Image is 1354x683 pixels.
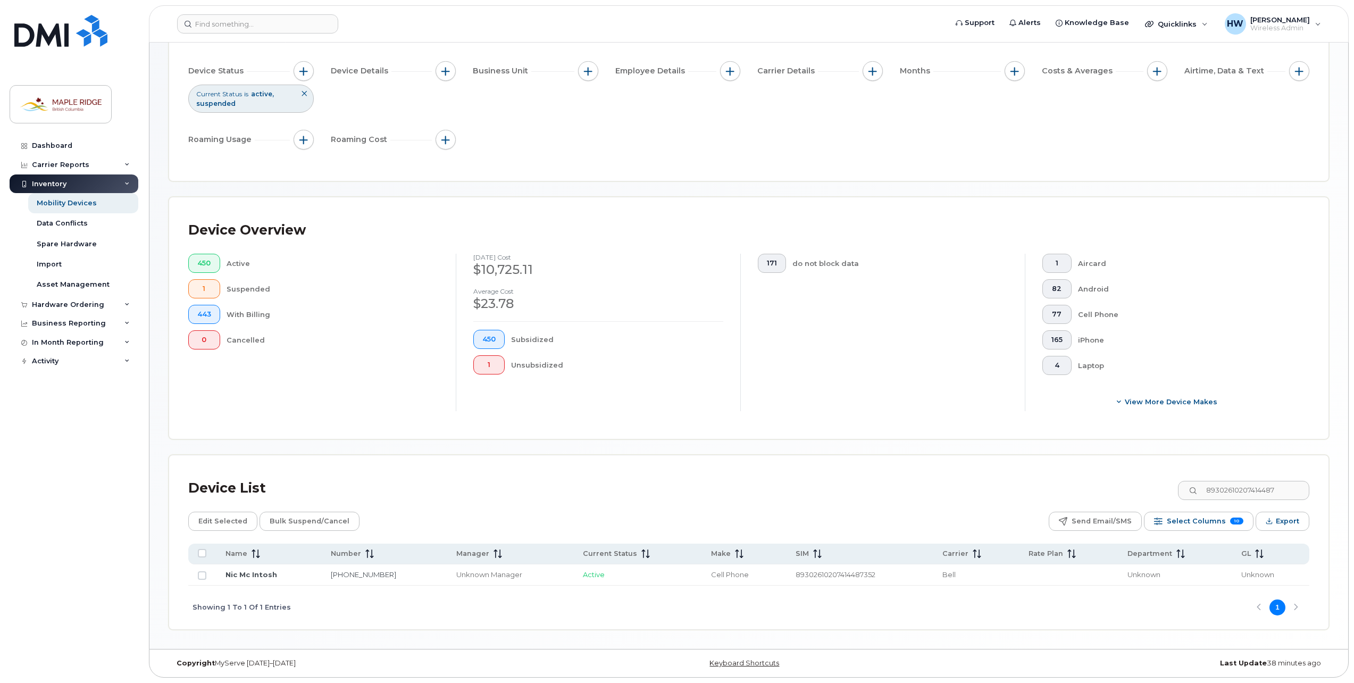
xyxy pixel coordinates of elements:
[1051,310,1063,319] span: 77
[188,216,306,244] div: Device Overview
[1002,12,1048,34] a: Alerts
[456,549,489,559] span: Manager
[767,259,777,268] span: 171
[1042,254,1072,273] button: 1
[1051,259,1063,268] span: 1
[198,513,247,529] span: Edit Selected
[796,549,809,559] span: SIM
[1018,18,1041,28] span: Alerts
[188,279,220,298] button: 1
[260,512,360,531] button: Bulk Suspend/Cancel
[1042,279,1072,298] button: 82
[942,549,968,559] span: Carrier
[473,330,505,349] button: 450
[900,65,933,77] span: Months
[473,355,505,374] button: 1
[473,295,723,313] div: $23.78
[1250,24,1310,32] span: Wireless Admin
[1042,392,1292,411] button: View More Device Makes
[1078,305,1293,324] div: Cell Phone
[511,355,724,374] div: Unsubsidized
[615,65,688,77] span: Employee Details
[1042,330,1072,349] button: 165
[1276,513,1299,529] span: Export
[456,570,564,580] div: Unknown Manager
[711,570,749,579] span: Cell Phone
[331,570,396,579] a: [PHONE_NUMBER]
[583,549,637,559] span: Current Status
[227,305,439,324] div: With Billing
[225,570,277,579] a: Nic Mc Intosh
[1178,481,1309,500] input: Search Device List ...
[1072,513,1132,529] span: Send Email/SMS
[711,549,731,559] span: Make
[758,254,786,273] button: 171
[244,89,248,98] span: is
[511,330,724,349] div: Subsidized
[1144,512,1253,531] button: Select Columns 10
[1227,18,1243,30] span: HW
[225,549,247,559] span: Name
[1127,549,1172,559] span: Department
[1078,279,1293,298] div: Android
[482,335,496,344] span: 450
[1158,20,1197,28] span: Quicklinks
[948,12,1002,34] a: Support
[1051,285,1063,293] span: 82
[1250,15,1310,24] span: [PERSON_NAME]
[792,254,1008,273] div: do not block data
[1049,512,1142,531] button: Send Email/SMS
[942,659,1329,668] div: 38 minutes ago
[1051,361,1063,370] span: 4
[1048,12,1136,34] a: Knowledge Base
[473,254,723,261] h4: [DATE] cost
[965,18,994,28] span: Support
[796,570,875,579] span: 89302610207414487352
[1078,330,1293,349] div: iPhone
[1125,397,1217,407] span: View More Device Makes
[1220,659,1267,667] strong: Last Update
[196,89,242,98] span: Current Status
[227,254,439,273] div: Active
[251,90,274,98] span: active
[1078,254,1293,273] div: Aircard
[1042,305,1072,324] button: 77
[1029,549,1063,559] span: Rate Plan
[227,330,439,349] div: Cancelled
[177,659,215,667] strong: Copyright
[188,254,220,273] button: 450
[197,285,211,293] span: 1
[1127,570,1160,579] span: Unknown
[473,65,531,77] span: Business Unit
[757,65,818,77] span: Carrier Details
[188,330,220,349] button: 0
[197,310,211,319] span: 443
[169,659,555,668] div: MyServe [DATE]–[DATE]
[473,288,723,295] h4: Average cost
[331,549,361,559] span: Number
[196,99,236,107] span: suspended
[197,336,211,344] span: 0
[188,512,257,531] button: Edit Selected
[1042,65,1116,77] span: Costs & Averages
[1256,512,1309,531] button: Export
[1167,513,1226,529] span: Select Columns
[188,305,220,324] button: 443
[473,261,723,279] div: $10,725.11
[188,134,255,145] span: Roaming Usage
[1051,336,1063,344] span: 165
[1241,570,1274,579] span: Unknown
[942,570,956,579] span: Bell
[188,65,247,77] span: Device Status
[197,259,211,268] span: 450
[1042,356,1072,375] button: 4
[227,279,439,298] div: Suspended
[1269,599,1285,615] button: Page 1
[193,599,291,615] span: Showing 1 To 1 Of 1 Entries
[709,659,779,667] a: Keyboard Shortcuts
[331,134,390,145] span: Roaming Cost
[331,65,391,77] span: Device Details
[1078,356,1293,375] div: Laptop
[1241,549,1251,559] span: GL
[482,361,496,369] span: 1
